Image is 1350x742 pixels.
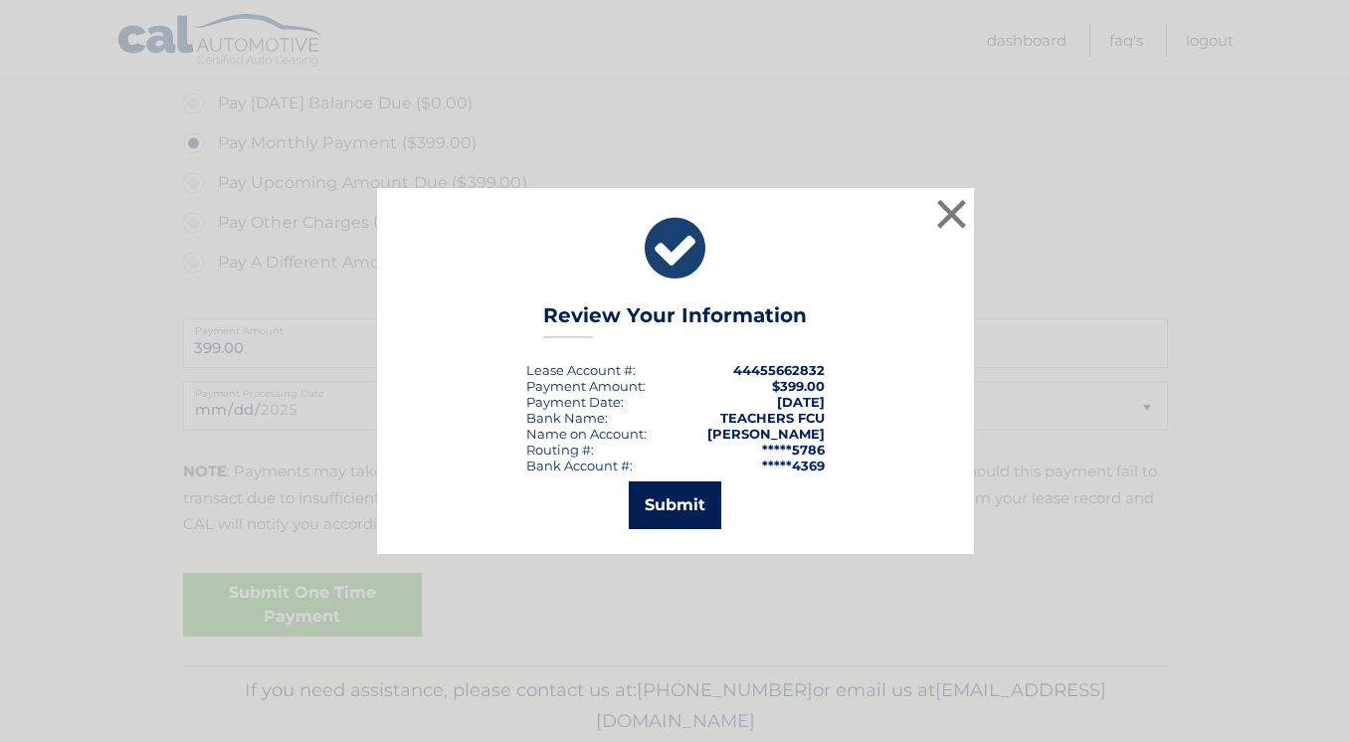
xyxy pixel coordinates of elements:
span: $399.00 [772,378,825,394]
div: Lease Account #: [526,362,636,378]
div: Bank Name: [526,410,608,426]
div: : [526,394,624,410]
div: Routing #: [526,442,594,458]
h3: Review Your Information [543,303,807,338]
button: × [932,194,972,234]
strong: [PERSON_NAME] [707,426,825,442]
span: [DATE] [777,394,825,410]
div: Name on Account: [526,426,647,442]
div: Payment Amount: [526,378,646,394]
div: Bank Account #: [526,458,633,473]
span: Payment Date [526,394,621,410]
button: Submit [629,481,721,529]
strong: 44455662832 [733,362,825,378]
strong: TEACHERS FCU [720,410,825,426]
